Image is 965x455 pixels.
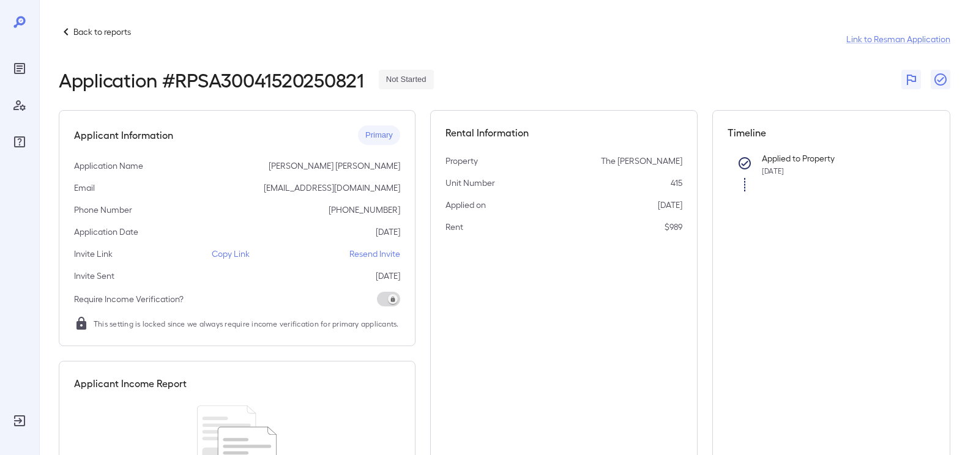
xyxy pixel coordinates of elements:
[376,226,400,238] p: [DATE]
[349,248,400,260] p: Resend Invite
[10,132,29,152] div: FAQ
[762,166,784,175] span: [DATE]
[74,270,114,282] p: Invite Sent
[901,70,921,89] button: Flag Report
[10,59,29,78] div: Reports
[264,182,400,194] p: [EMAIL_ADDRESS][DOMAIN_NAME]
[846,33,950,45] a: Link to Resman Application
[74,128,173,142] h5: Applicant Information
[728,125,935,140] h5: Timeline
[10,411,29,431] div: Log Out
[74,160,143,172] p: Application Name
[376,270,400,282] p: [DATE]
[269,160,400,172] p: [PERSON_NAME] [PERSON_NAME]
[212,248,250,260] p: Copy Link
[658,199,682,211] p: [DATE]
[59,68,364,91] h2: Application # RPSA30041520250821
[73,26,131,38] p: Back to reports
[931,70,950,89] button: Close Report
[445,199,486,211] p: Applied on
[74,248,113,260] p: Invite Link
[74,182,95,194] p: Email
[358,130,400,141] span: Primary
[601,155,682,167] p: The [PERSON_NAME]
[445,155,478,167] p: Property
[329,204,400,216] p: [PHONE_NUMBER]
[74,204,132,216] p: Phone Number
[445,221,463,233] p: Rent
[94,317,399,330] span: This setting is locked since we always require income verification for primary applicants.
[10,95,29,115] div: Manage Users
[445,125,682,140] h5: Rental Information
[74,226,138,238] p: Application Date
[74,293,184,305] p: Require Income Verification?
[74,376,187,391] h5: Applicant Income Report
[379,74,434,86] span: Not Started
[671,177,682,189] p: 415
[445,177,495,189] p: Unit Number
[665,221,682,233] p: $989
[762,152,915,165] p: Applied to Property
